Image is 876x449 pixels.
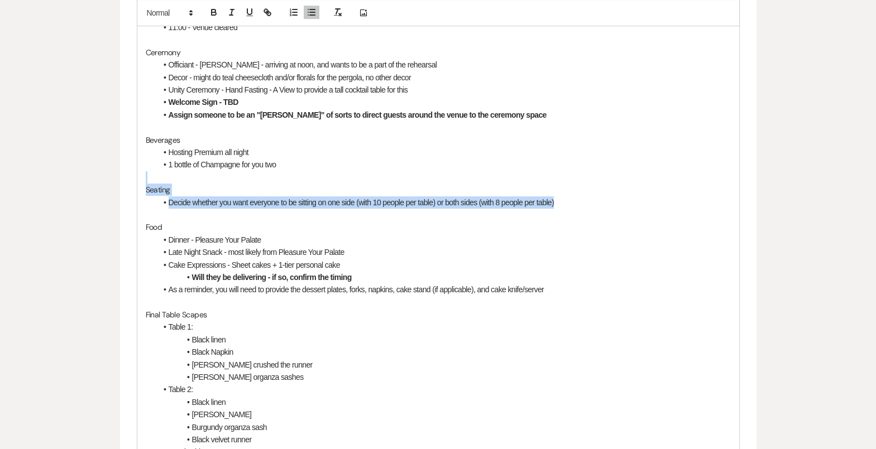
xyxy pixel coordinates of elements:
li: As a reminder, you will need to provide the dessert plates, forks, napkins, cake stand (if applic... [157,283,731,296]
li: 11:00 - Venue cleared [157,21,731,33]
li: Hosting Premium all night [157,146,731,158]
li: Unity Ceremony - Hand Fasting - A View to provide a tall cocktail table for this [157,84,731,96]
p: Ceremony [146,46,731,59]
strong: Will they be delivering - if so, confirm the timing [192,273,352,282]
li: Decide whether you want everyone to be sitting on one side (with 10 people per table) or both sid... [157,196,731,209]
li: Officiant - [PERSON_NAME] - arriving at noon, and wants to be a part of the rehearsal [157,59,731,71]
p: Beverages [146,134,731,146]
li: Dinner - Pleasure Your Palate [157,234,731,246]
li: 1 bottle of Champagne for you two [157,158,731,171]
li: [PERSON_NAME] organza sashes [157,371,731,383]
li: Black velvet runner [157,433,731,446]
li: [PERSON_NAME] [157,408,731,421]
li: [PERSON_NAME] crushed the runner [157,359,731,371]
li: Decor - might do teal cheesecloth and/or florals for the pergola, no other decor [157,71,731,84]
li: Black Napkin [157,346,731,358]
li: Black linen [157,396,731,408]
li: Late Night Snack - most likely from Pleasure Your Palate [157,246,731,258]
li: Cake Expressions - Sheet cakes + 1-tier personal cake [157,259,731,271]
li: Table 1: [157,321,731,333]
strong: Assign someone to be an "[PERSON_NAME]" of sorts to direct guests around the venue to the ceremon... [169,110,547,119]
p: Seating [146,184,731,196]
p: Food [146,221,731,233]
li: Black linen [157,334,731,346]
p: Final Table Scapes [146,308,731,321]
li: Burgundy organza sash [157,421,731,433]
li: Table 2: [157,383,731,395]
strong: Welcome Sign - TBD [169,98,238,107]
